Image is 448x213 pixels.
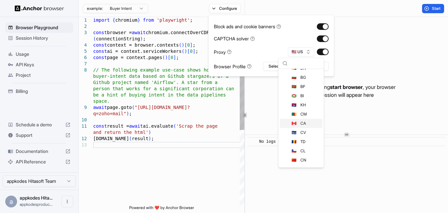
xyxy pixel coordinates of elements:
button: Select Profile... [263,62,329,71]
span: 🇨🇻 [292,130,296,135]
span: page.goto [107,105,132,110]
span: Start [432,6,441,11]
span: q=zoho+mail" [93,111,126,116]
span: 🇨🇳 [292,158,296,163]
span: await [132,30,146,35]
span: result = [107,123,129,129]
span: context = browser.contexts [107,42,179,48]
span: ) [149,130,151,135]
span: 🇰🇭 [292,102,296,108]
span: Github project named 'Airflow'. A star from a [93,80,217,85]
span: ) [126,111,129,116]
span: ) [149,136,151,141]
span: API Keys [16,61,71,68]
span: 🇨🇲 [292,112,296,117]
span: ; [190,17,193,23]
span: ; [195,49,198,54]
span: 0 [171,55,173,60]
div: a [5,196,17,207]
div: 6 [79,54,87,61]
span: CL [300,148,306,154]
span: n [231,86,234,91]
div: Block ads and cookie banners [214,23,281,30]
button: Configure [209,4,241,13]
span: CM [300,112,307,117]
span: Support [16,132,63,138]
span: KH [300,102,306,108]
div: 10 [79,117,87,123]
span: ( [173,123,176,129]
span: No logs to show [259,139,295,144]
span: ) [184,49,187,54]
div: 11 [79,123,87,129]
span: ) [165,55,168,60]
span: 🇧🇮 [292,93,296,98]
span: from [143,17,154,23]
div: 3 [79,30,87,36]
span: TD [300,139,305,144]
span: [ [168,55,171,60]
span: chromium [115,17,137,23]
span: chromium.connectOverCDP [146,30,209,35]
span: ] [190,42,193,48]
button: 🇺🇸 US [288,47,314,56]
div: Documentation [5,146,73,157]
span: const [93,30,107,35]
button: Start [422,4,444,13]
span: 0 [190,49,193,54]
span: appkodes Hitasoft [20,195,52,201]
div: 13 [79,142,87,148]
span: ) [182,42,184,48]
div: Usage [5,49,73,59]
span: ) [140,36,143,41]
span: ; [193,42,195,48]
img: Anchor Logo [15,5,64,11]
div: 5 [79,48,87,54]
span: Project [16,72,71,78]
span: be a hint of buying intent in the data pipelines [93,92,226,97]
span: await [93,105,107,110]
div: Session History [5,33,73,43]
span: 🇨🇱 [292,148,296,154]
span: ai.evaluate [143,123,173,129]
span: // The following example use-case shows how to fin [93,67,231,73]
div: 12 [79,136,87,142]
span: ​ [251,138,254,145]
span: ( [132,105,134,110]
div: 8 [79,67,87,73]
span: [DOMAIN_NAME] [93,136,129,141]
p: After pressing , your browser session will appear here [298,83,396,99]
div: Browser Playground [5,22,73,33]
button: Open menu [61,196,73,207]
span: page = context.pages [107,55,162,60]
span: space. [93,98,110,104]
div: 7 [79,61,87,67]
span: 🇨🇴 [292,167,296,172]
span: ( [129,136,132,141]
span: BI [300,93,304,98]
span: 'playwright' [157,17,190,23]
div: Proxy [214,49,232,55]
span: Powered with ❤️ by Anchor Browser [129,205,194,213]
span: result [132,136,149,141]
div: CAPTCHA solver [214,35,255,42]
span: ; [176,55,179,60]
div: 4 [79,42,87,48]
div: 9 [79,104,87,111]
span: ai = context.serviceWorkers [107,49,182,54]
span: const [93,123,107,129]
span: ( [162,55,165,60]
span: [ [184,42,187,48]
span: buyer-intent data based on Github stargazers of a [93,74,229,79]
span: example: [87,6,103,11]
span: BG [300,75,306,80]
div: API Reference [5,157,73,167]
span: Usage [16,51,71,57]
span: const [93,49,107,54]
div: Support [5,130,73,140]
span: ; [143,36,146,41]
span: "[URL][DOMAIN_NAME]? [134,105,190,110]
span: ] [193,49,195,54]
div: Browser Profile [214,63,252,70]
span: and return the html' [93,130,149,135]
